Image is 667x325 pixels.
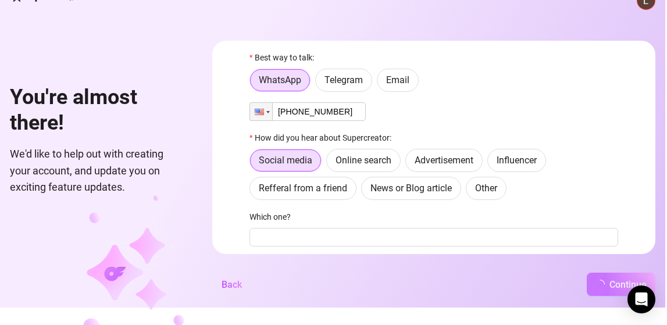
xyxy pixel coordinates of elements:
span: Social media [259,155,312,166]
span: Other [475,183,497,194]
button: Back [212,273,251,296]
span: We'd like to help out with creating your account, and update you on exciting feature updates. [10,146,184,195]
div: United States: + 1 [250,103,272,120]
span: WhatsApp [259,74,301,85]
span: Refferal from a friend [259,183,347,194]
span: Email [386,74,409,85]
span: Continue [609,279,647,290]
label: How did you hear about Supercreator: [249,131,399,144]
span: Advertisement [415,155,473,166]
h1: You're almost there! [10,85,184,135]
button: Continue [587,273,655,296]
span: News or Blog article [370,183,452,194]
label: Which one? [249,210,298,223]
input: 1 (702) 123-4567 [249,102,366,121]
div: Open Intercom Messenger [627,285,655,313]
span: loading [594,278,606,290]
span: Influencer [497,155,537,166]
span: Online search [336,155,391,166]
input: Which one? [249,228,618,247]
span: Back [222,279,242,290]
label: Best way to talk: [249,51,322,64]
span: Telegram [324,74,363,85]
